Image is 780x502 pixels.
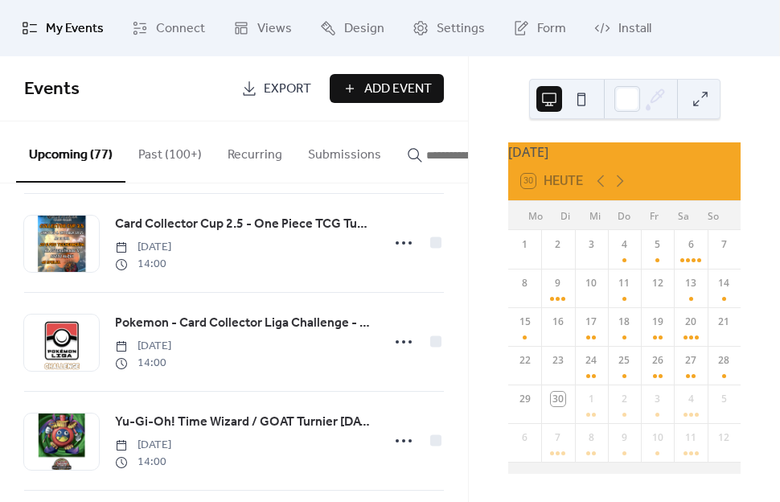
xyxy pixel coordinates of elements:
div: 22 [518,353,532,368]
div: Mo [521,201,551,230]
div: 8 [518,276,532,290]
div: 25 [617,353,631,368]
span: Settings [437,19,485,39]
div: 3 [584,237,598,252]
div: 5 [651,237,665,252]
div: 19 [651,315,665,329]
div: 24 [584,353,598,368]
div: So [698,201,728,230]
a: My Events [10,6,116,50]
div: 12 [716,430,731,445]
div: 4 [617,237,631,252]
div: 20 [684,315,698,329]
div: 6 [518,430,532,445]
span: [DATE] [115,338,171,355]
div: Sa [669,201,699,230]
span: Design [344,19,384,39]
div: 10 [651,430,665,445]
a: Form [501,6,578,50]
span: Export [264,80,311,99]
span: Form [537,19,566,39]
div: 11 [684,430,698,445]
span: Connect [156,19,205,39]
div: 26 [651,353,665,368]
div: 18 [617,315,631,329]
span: 14:00 [115,355,171,372]
div: 7 [716,237,731,252]
div: 10 [584,276,598,290]
div: 7 [551,430,565,445]
a: Card Collector Cup 2.5 - One Piece TCG Turnier [DATE] ab 14 Uhr [115,214,372,235]
span: Card Collector Cup 2.5 - One Piece TCG Turnier [DATE] ab 14 Uhr [115,215,372,234]
a: Design [308,6,396,50]
div: 15 [518,315,532,329]
span: Add Event [364,80,432,99]
button: Submissions [295,121,394,181]
a: Views [221,6,304,50]
div: 16 [551,315,565,329]
div: 9 [551,276,565,290]
div: 28 [716,353,731,368]
div: Do [610,201,639,230]
div: 14 [716,276,731,290]
div: 13 [684,276,698,290]
button: Recurring [215,121,295,181]
div: 5 [716,392,731,406]
div: 6 [684,237,698,252]
div: 29 [518,392,532,406]
span: My Events [46,19,104,39]
span: [DATE] [115,239,171,256]
div: 1 [518,237,532,252]
div: 11 [617,276,631,290]
button: Add Event [330,74,444,103]
a: Install [582,6,663,50]
a: Export [229,74,323,103]
div: 8 [584,430,598,445]
div: 4 [684,392,698,406]
div: Fr [639,201,669,230]
span: [DATE] [115,437,171,454]
a: Yu-Gi-Oh! Time Wizard / GOAT Turnier [DATE] ab 14.00 Uhr [115,412,372,433]
div: 21 [716,315,731,329]
span: Events [24,72,80,107]
a: Connect [120,6,217,50]
span: 14:00 [115,454,171,471]
div: 23 [551,353,565,368]
div: 9 [617,430,631,445]
div: 30 [551,392,565,406]
span: Views [257,19,292,39]
span: Pokemon - Card Collector Liga Challenge - [DATE] ab 14:00 Uhr [115,314,372,333]
a: Settings [400,6,497,50]
a: Pokemon - Card Collector Liga Challenge - [DATE] ab 14:00 Uhr [115,313,372,334]
span: 14:00 [115,256,171,273]
div: 2 [617,392,631,406]
button: Upcoming (77) [16,121,125,183]
div: 12 [651,276,665,290]
div: 27 [684,353,698,368]
div: 17 [584,315,598,329]
div: 3 [651,392,665,406]
span: Install [618,19,651,39]
div: Di [551,201,581,230]
button: Past (100+) [125,121,215,181]
div: [DATE] [508,142,741,162]
div: 2 [551,237,565,252]
div: 1 [584,392,598,406]
div: Mi [580,201,610,230]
